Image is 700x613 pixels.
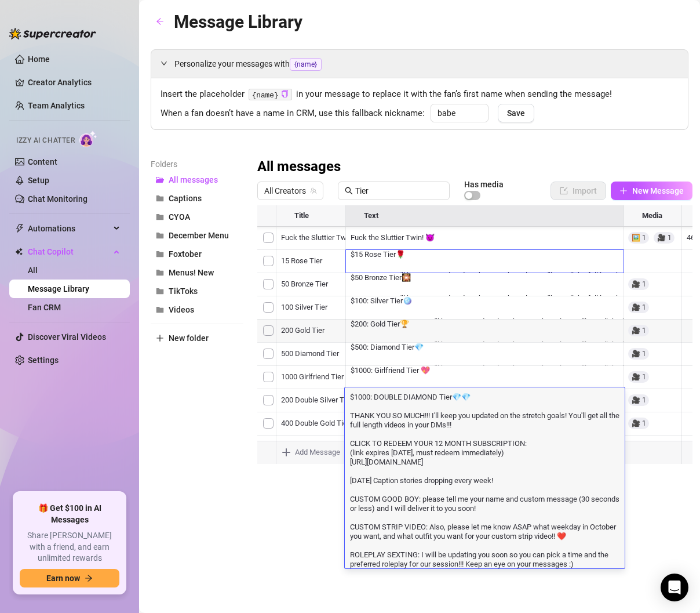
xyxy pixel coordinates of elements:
span: expanded [161,60,167,67]
span: Videos [169,305,194,314]
article: Folders [151,158,243,171]
span: folder [156,213,164,221]
div: Personalize your messages with{name} [151,50,688,78]
button: Save [498,104,534,122]
a: Discover Viral Videos [28,332,106,342]
button: Click to Copy [281,90,289,99]
span: All Creators [264,182,316,200]
span: Personalize your messages with [174,57,679,71]
button: All messages [151,171,243,189]
span: Foxtober [169,249,202,259]
span: New folder [169,333,209,343]
button: TikToks [151,282,243,300]
textarea: $1000: DOUBLE DIAMOND Tier💎💎 THANK YOU SO MUCH!!! I'll keep you updated on the stretch goals! You... [345,391,625,568]
a: Setup [28,176,49,185]
a: Home [28,55,50,64]
button: CYOA [151,208,243,226]
span: thunderbolt [15,224,24,233]
span: 🎁 Get $100 in AI Messages [20,503,119,525]
div: Open Intercom Messenger [661,574,688,601]
button: New folder [151,329,243,347]
span: folder [156,269,164,277]
span: {name} [290,58,322,71]
span: Save [507,108,525,118]
a: Fan CRM [28,303,61,312]
button: New Message [611,182,692,200]
span: Share [PERSON_NAME] with a friend, and earn unlimited rewards [20,530,119,564]
h3: All messages [257,158,341,176]
span: plus [156,334,164,342]
img: AI Chatter [79,130,97,147]
span: team [310,187,317,194]
button: Foxtober [151,245,243,263]
span: arrow-left [156,17,164,26]
input: Search messages [355,184,443,197]
span: CYOA [169,212,190,222]
span: Automations [28,219,110,238]
span: Chat Copilot [28,242,110,261]
a: Content [28,157,57,166]
span: folder [156,287,164,295]
span: arrow-right [85,574,93,582]
article: Message Library [174,8,302,35]
span: TikToks [169,286,198,296]
a: Message Library [28,284,89,293]
button: Captions [151,189,243,208]
a: All [28,266,38,275]
button: Earn nowarrow-right [20,569,119,587]
span: folder [156,194,164,202]
span: Earn now [46,574,80,583]
img: logo-BBDzfeDw.svg [9,28,96,39]
button: Videos [151,300,243,319]
span: search [345,187,353,195]
span: Insert the placeholder in your message to replace it with the fan’s first name when sending the m... [161,88,679,101]
span: folder [156,231,164,240]
code: {name} [249,89,292,101]
a: Settings [28,356,59,365]
span: Menus! New [169,268,214,277]
button: Menus! New [151,263,243,282]
span: When a fan doesn’t have a name in CRM, use this fallback nickname: [161,107,425,121]
span: New Message [632,186,684,195]
span: Captions [169,194,202,203]
article: Has media [464,181,504,188]
span: All messages [169,175,218,184]
a: Chat Monitoring [28,194,87,204]
span: December Menu [169,231,229,240]
span: Izzy AI Chatter [16,135,75,146]
button: Import [550,182,606,200]
span: copy [281,90,289,97]
span: plus [619,187,628,195]
span: folder [156,306,164,314]
button: December Menu [151,226,243,245]
span: folder-open [156,176,164,184]
a: Team Analytics [28,101,85,110]
a: Creator Analytics [28,73,121,92]
img: Chat Copilot [15,248,23,256]
span: folder [156,250,164,258]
